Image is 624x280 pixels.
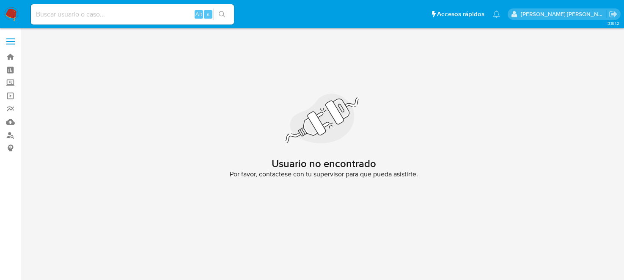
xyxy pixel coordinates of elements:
h2: Usuario no encontrado [272,157,376,170]
span: Accesos rápidos [437,10,484,19]
button: search-icon [213,8,231,20]
input: Buscar usuario o caso... [31,9,234,20]
p: brenda.morenoreyes@mercadolibre.com.mx [521,10,606,18]
a: Salir [609,10,618,19]
a: Notificaciones [493,11,500,18]
span: s [207,10,209,18]
span: Alt [195,10,202,18]
span: Por favor, contactese con tu supervisor para que pueda asistirte. [230,170,418,178]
